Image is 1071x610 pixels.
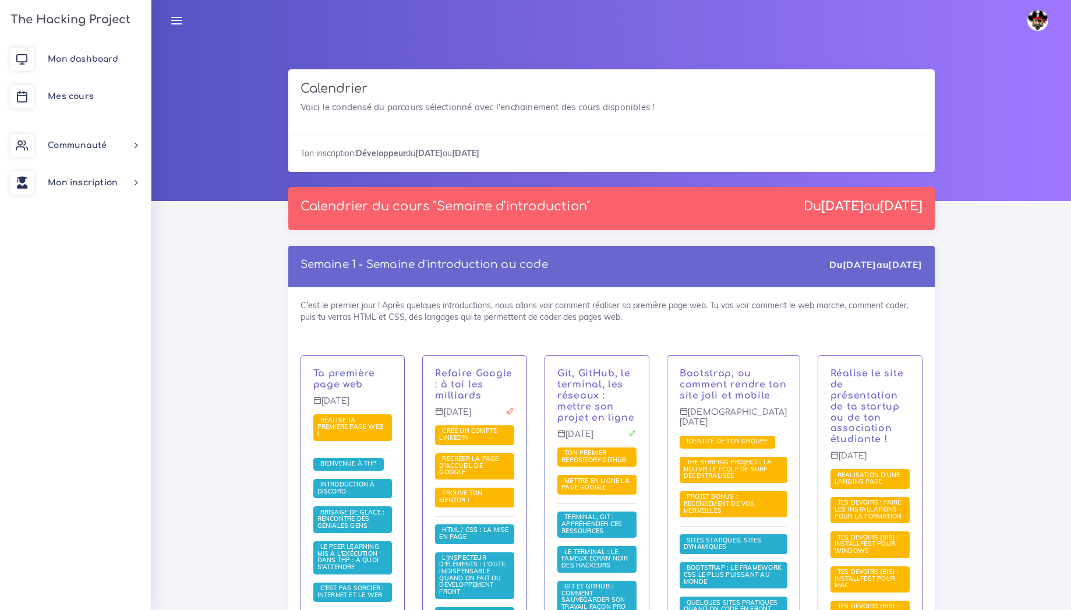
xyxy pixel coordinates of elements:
span: Bienvenue à THP [317,459,380,467]
a: Créé un compte LinkedIn [439,427,497,442]
span: Réalisation d'une landing page [835,471,900,486]
a: Brisage de glace : rencontre des géniales gens [317,509,385,530]
a: Tes devoirs (bis) : Installfest pour MAC [835,568,899,590]
a: Recréer la page d'accueil de Google [439,455,499,477]
a: Réalise ta première page web ! [317,416,384,438]
a: Tes devoirs (bis) : Installfest pour Windows [835,534,899,555]
span: C'est pas sorcier : internet et le web [317,584,386,599]
a: C'est pas sorcier : internet et le web [317,584,386,600]
span: PROJET BONUS : recensement de vos merveilles [684,492,755,514]
span: Tes devoirs : faire les installations pour la formation [835,498,905,520]
a: Introduction à Discord [317,481,375,496]
span: Terminal, Git : appréhender ces ressources [561,513,622,534]
strong: Développeur [356,148,406,158]
a: Identité de ton groupe [684,438,771,446]
p: [DATE] [313,396,393,415]
span: Mes cours [48,92,94,101]
a: Ton premier repository GitHub [561,449,630,464]
a: Bootstrap, ou comment rendre ton site joli et mobile [680,368,787,401]
a: Trouve ton mentor ! [439,489,482,505]
strong: [DATE] [888,259,922,270]
span: Le Peer learning mis à l'exécution dans THP : à quoi s'attendre [317,542,379,571]
span: Tes devoirs (bis) : Installfest pour MAC [835,567,899,589]
h3: Calendrier [301,82,922,96]
span: Recréer la page d'accueil de Google [439,454,499,476]
a: Semaine 1 - Semaine d'introduction au code [301,259,548,270]
a: Terminal, Git : appréhender ces ressources [561,513,622,535]
a: Réalise le site de présentation de ta startup ou de ton association étudiante ! [830,368,904,445]
a: Ta première page web [313,368,376,390]
a: L'inspecteur d'éléments : l'outil indispensable quand on fait du développement front [439,554,507,596]
p: [DATE] [435,407,514,426]
span: Créé un compte LinkedIn [439,426,497,442]
span: Brisage de glace : rencontre des géniales gens [317,508,385,530]
span: Trouve ton mentor ! [439,489,482,504]
p: Calendrier du cours "Semaine d'introduction" [301,199,591,214]
a: Le Peer learning mis à l'exécution dans THP : à quoi s'attendre [317,543,379,572]
a: Sites statiques, sites dynamiques [684,537,762,552]
a: Le terminal : le fameux écran noir des hackeurs [561,548,628,570]
a: Refaire Google : à toi les milliards [435,368,512,401]
strong: [DATE] [821,199,864,213]
span: Ton premier repository GitHub [561,449,630,464]
span: HTML / CSS : la mise en page [439,526,508,541]
h3: The Hacking Project [7,13,130,26]
a: The Surfing Project : la nouvelle école de surf décentralisée [684,459,772,480]
a: Bienvenue à THP [317,460,380,468]
span: Bootstrap : le framework CSS le plus puissant au monde [684,563,782,585]
a: Git, GitHub, le terminal, les réseaux : mettre son projet en ligne [557,368,635,422]
div: Du au [804,199,922,214]
div: Du au [829,258,922,271]
a: Tes devoirs : faire les installations pour la formation [835,499,905,520]
span: Tes devoirs (bis) : Installfest pour Windows [835,533,899,555]
a: Réalisation d'une landing page [835,471,900,486]
p: [DEMOGRAPHIC_DATA][DATE] [680,407,787,436]
span: Le terminal : le fameux écran noir des hackeurs [561,548,628,569]
p: [DATE] [830,451,910,470]
p: [DATE] [557,429,637,448]
span: The Surfing Project : la nouvelle école de surf décentralisée [684,458,772,479]
a: PROJET BONUS : recensement de vos merveilles [684,493,755,514]
img: avatar [1027,10,1048,31]
span: Mettre en ligne la page Google [561,477,630,492]
strong: [DATE] [843,259,876,270]
strong: [DATE] [415,148,443,158]
a: Bootstrap : le framework CSS le plus puissant au monde [684,564,782,586]
div: Ton inscription: du au [288,135,935,171]
a: HTML / CSS : la mise en page [439,526,508,541]
span: Mon inscription [48,178,118,187]
p: Voici le condensé du parcours sélectionné avec l'enchainement des cours disponibles ! [301,100,922,114]
a: Mettre en ligne la page Google [561,477,630,492]
strong: [DATE] [880,199,922,213]
span: L'inspecteur d'éléments : l'outil indispensable quand on fait du développement front [439,553,507,595]
span: Mon dashboard [48,55,118,64]
strong: [DATE] [452,148,479,158]
span: Communauté [48,141,107,150]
